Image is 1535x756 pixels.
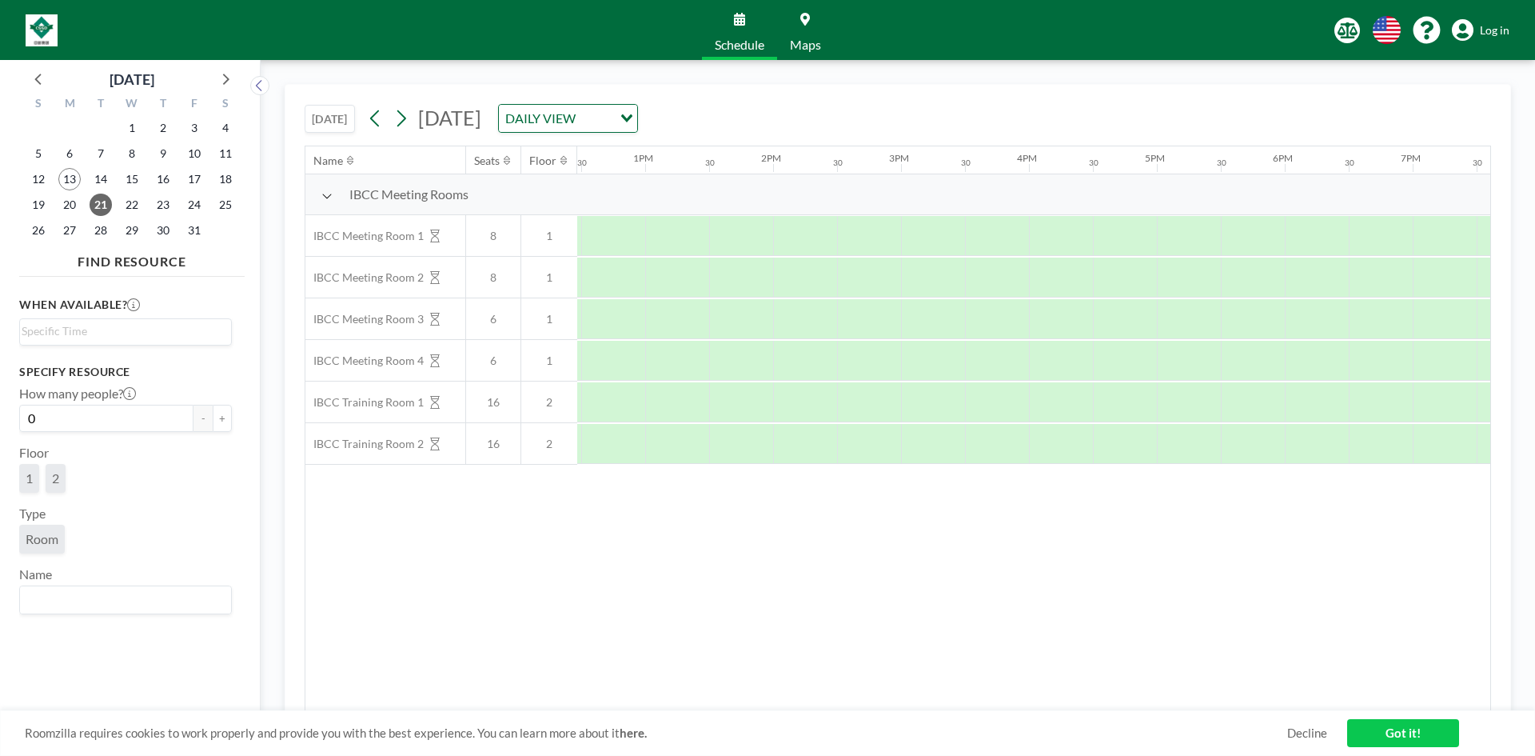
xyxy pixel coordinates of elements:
div: 30 [577,158,587,168]
span: Friday, October 24, 2025 [183,194,205,216]
h3: Specify resource [19,365,232,379]
div: 30 [705,158,715,168]
div: 30 [961,158,971,168]
span: Tuesday, October 21, 2025 [90,194,112,216]
label: How many people? [19,386,136,402]
input: Search for option [22,322,222,340]
a: Log in [1452,19,1509,42]
div: T [147,94,178,115]
a: Got it! [1347,719,1459,747]
span: Thursday, October 23, 2025 [152,194,174,216]
span: 6 [466,312,520,326]
div: 30 [833,158,843,168]
div: 1PM [633,152,653,164]
span: 1 [521,312,577,326]
span: Monday, October 13, 2025 [58,168,81,190]
div: S [23,94,54,115]
span: 2 [521,437,577,451]
div: F [178,94,209,115]
span: Tuesday, October 28, 2025 [90,219,112,242]
span: IBCC Meeting Room 4 [305,354,424,368]
span: Sunday, October 5, 2025 [27,142,50,165]
span: Sunday, October 12, 2025 [27,168,50,190]
div: Search for option [20,319,231,343]
span: Friday, October 3, 2025 [183,117,205,139]
span: Saturday, October 18, 2025 [214,168,237,190]
span: Monday, October 27, 2025 [58,219,81,242]
span: [DATE] [418,106,481,130]
span: DAILY VIEW [502,108,579,129]
button: + [213,405,232,432]
span: IBCC Meeting Rooms [349,186,468,202]
span: Saturday, October 25, 2025 [214,194,237,216]
span: IBCC Meeting Room 2 [305,270,424,285]
span: Tuesday, October 14, 2025 [90,168,112,190]
div: Name [313,154,343,168]
span: Tuesday, October 7, 2025 [90,142,112,165]
span: 6 [466,354,520,368]
div: 2PM [761,152,781,164]
span: Wednesday, October 15, 2025 [121,168,143,190]
span: Roomzilla requires cookies to work properly and provide you with the best experience. You can lea... [25,726,1287,741]
span: Sunday, October 26, 2025 [27,219,50,242]
span: Log in [1480,23,1509,38]
span: 1 [521,354,577,368]
span: Thursday, October 2, 2025 [152,117,174,139]
button: - [193,405,213,432]
div: [DATE] [110,68,154,90]
span: 8 [466,270,520,285]
div: 5PM [1145,152,1165,164]
div: S [209,94,241,115]
div: T [86,94,117,115]
div: 7PM [1401,152,1421,164]
div: Search for option [20,586,231,614]
span: IBCC Training Room 2 [305,437,424,451]
div: Floor [529,154,556,168]
div: 3PM [889,152,909,164]
span: Wednesday, October 22, 2025 [121,194,143,216]
span: Friday, October 17, 2025 [183,168,205,190]
span: 16 [466,437,520,451]
h4: FIND RESOURCE [19,247,245,270]
div: Seats [474,154,500,168]
div: 30 [1473,158,1482,168]
div: W [117,94,148,115]
span: Wednesday, October 29, 2025 [121,219,143,242]
span: Wednesday, October 1, 2025 [121,117,143,139]
span: 1 [26,470,33,486]
span: 16 [466,395,520,410]
div: 4PM [1017,152,1037,164]
span: IBCC Meeting Room 1 [305,229,424,243]
span: 2 [52,470,59,486]
div: Search for option [499,105,637,132]
span: Wednesday, October 8, 2025 [121,142,143,165]
span: 1 [521,270,577,285]
span: Monday, October 6, 2025 [58,142,81,165]
input: Search for option [580,108,611,129]
div: 30 [1089,158,1098,168]
input: Search for option [22,590,222,610]
span: IBCC Training Room 1 [305,395,424,410]
span: 8 [466,229,520,243]
a: here. [620,726,647,740]
div: 30 [1217,158,1226,168]
span: Friday, October 10, 2025 [183,142,205,165]
a: Decline [1287,726,1327,741]
div: 6PM [1273,152,1293,164]
span: Thursday, October 16, 2025 [152,168,174,190]
span: Thursday, October 9, 2025 [152,142,174,165]
div: M [54,94,86,115]
img: organization-logo [26,14,58,46]
span: Monday, October 20, 2025 [58,194,81,216]
span: Friday, October 31, 2025 [183,219,205,242]
span: IBCC Meeting Room 3 [305,312,424,326]
span: Thursday, October 30, 2025 [152,219,174,242]
label: Name [19,566,52,582]
span: 2 [521,395,577,410]
button: [DATE] [305,105,355,133]
div: 30 [1345,158,1354,168]
span: Saturday, October 4, 2025 [214,117,237,139]
span: Sunday, October 19, 2025 [27,194,50,216]
label: Floor [19,445,49,461]
span: Saturday, October 11, 2025 [214,142,237,165]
